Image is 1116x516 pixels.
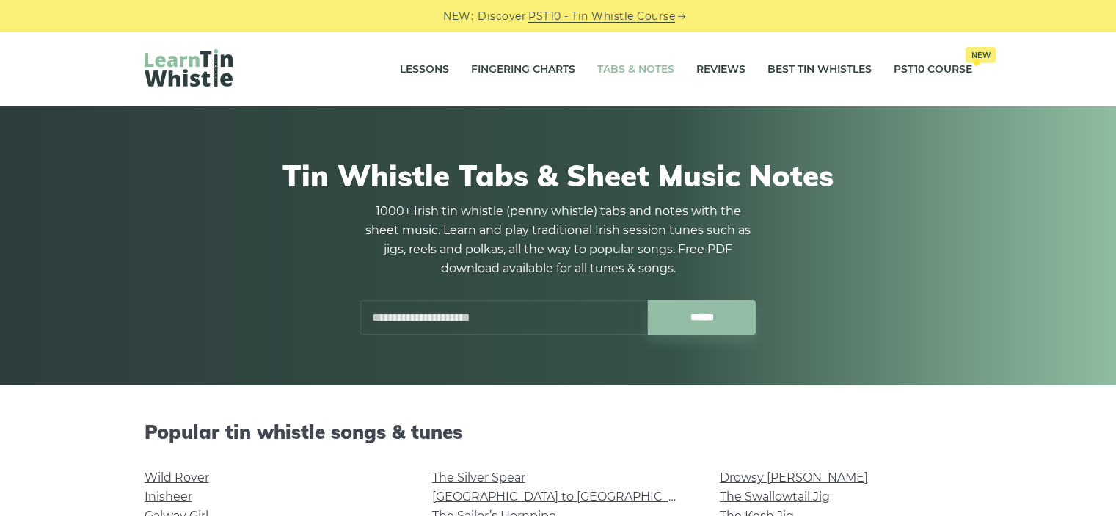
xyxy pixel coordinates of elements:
p: 1000+ Irish tin whistle (penny whistle) tabs and notes with the sheet music. Learn and play tradi... [360,202,756,278]
a: Inisheer [145,490,192,504]
a: Fingering Charts [471,51,575,88]
a: The Swallowtail Jig [720,490,830,504]
a: The Silver Spear [432,470,525,484]
h1: Tin Whistle Tabs & Sheet Music Notes [145,158,972,193]
a: Tabs & Notes [597,51,674,88]
a: Best Tin Whistles [767,51,872,88]
a: Wild Rover [145,470,209,484]
span: New [966,47,996,63]
a: PST10 CourseNew [894,51,972,88]
a: Reviews [696,51,745,88]
a: [GEOGRAPHIC_DATA] to [GEOGRAPHIC_DATA] [432,490,703,504]
a: Drowsy [PERSON_NAME] [720,470,868,484]
img: LearnTinWhistle.com [145,49,233,87]
h2: Popular tin whistle songs & tunes [145,421,972,443]
a: Lessons [400,51,449,88]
